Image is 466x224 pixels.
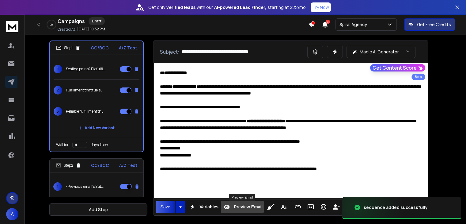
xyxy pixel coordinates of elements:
[56,163,81,168] div: Step 2
[77,27,105,32] p: [DATE] 10:32 PM
[148,4,306,10] p: Get only with our starting at $22/mo
[339,21,369,28] p: Spiral Agency
[404,18,455,31] button: Get Free Credits
[347,46,415,58] button: Magic AI Generator
[233,204,264,210] span: Preview Email
[66,88,105,93] p: Fulfillment that fuels growth, not bottlenecks
[156,201,175,213] button: Save
[6,208,18,220] button: A
[6,21,18,32] img: logo
[411,74,425,80] div: Beta
[292,201,304,213] button: Insert Link (Ctrl+K)
[331,201,342,213] button: Insert Unsubscribe Link
[214,4,266,10] strong: AI-powered Lead Finder,
[360,49,399,55] p: Magic AI Generator
[89,17,105,25] div: Draft
[119,162,137,168] p: A/Z Test
[187,201,220,213] button: Variables
[370,64,425,71] button: Get Content Score
[160,48,179,56] p: Subject:
[50,23,53,26] p: 0 %
[313,4,329,10] p: Try Now
[66,67,105,71] p: Scaling pains? Fix fulfillment first
[91,162,109,168] p: CC/BCC
[278,201,290,213] button: More Text
[311,2,331,12] button: Try Now
[229,194,256,201] div: Preview Email
[66,109,105,114] p: Reliable fulfillment that keeps customers coming back
[265,201,277,213] button: Clean HTML
[166,4,195,10] strong: verified leads
[66,184,105,189] p: <Previous Email's Subject>
[198,204,220,210] span: Variables
[54,107,62,116] span: 3
[119,45,137,51] p: A/Z Test
[49,41,144,152] li: Step1CC/BCCA/Z Test1Scaling pains? Fix fulfillment first2Fulfillment that fuels growth, not bottl...
[326,20,330,24] span: 3
[91,45,109,51] p: CC/BCC
[305,201,316,213] button: Insert Image (Ctrl+P)
[56,45,81,51] div: Step 1
[221,201,264,213] button: Preview Email
[54,86,62,95] span: 2
[417,21,451,28] p: Get Free Credits
[58,17,85,25] h1: Campaigns
[53,182,62,191] span: 1
[54,65,62,73] span: 1
[318,201,329,213] button: Emoticons
[49,203,147,216] button: Add Step
[58,27,76,32] p: Created At:
[74,122,119,134] button: Add New Variant
[364,204,429,210] div: sequence added successfully.
[56,142,69,147] p: Wait for
[91,142,108,147] p: days, then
